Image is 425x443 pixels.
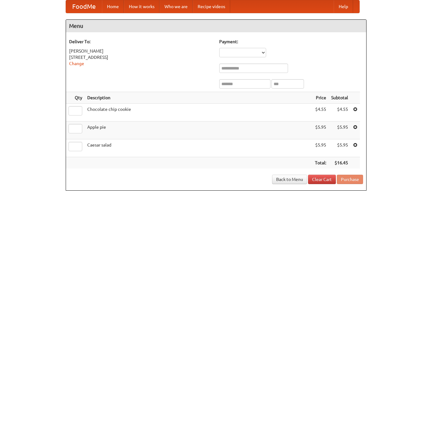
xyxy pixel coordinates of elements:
[85,121,312,139] td: Apple pie
[334,0,353,13] a: Help
[85,139,312,157] td: Caesar salad
[312,157,329,169] th: Total:
[329,157,351,169] th: $16.45
[219,39,363,45] h5: Payment:
[85,92,312,104] th: Description
[69,61,84,66] a: Change
[85,104,312,121] td: Chocolate chip cookie
[66,92,85,104] th: Qty
[337,175,363,184] button: Purchase
[193,0,230,13] a: Recipe videos
[272,175,307,184] a: Back to Menu
[329,104,351,121] td: $4.55
[124,0,159,13] a: How it works
[69,54,213,60] div: [STREET_ADDRESS]
[329,139,351,157] td: $5.95
[312,92,329,104] th: Price
[159,0,193,13] a: Who we are
[312,104,329,121] td: $4.55
[66,20,366,32] h4: Menu
[69,39,213,45] h5: Deliver To:
[102,0,124,13] a: Home
[66,0,102,13] a: FoodMe
[329,121,351,139] td: $5.95
[329,92,351,104] th: Subtotal
[312,139,329,157] td: $5.95
[69,48,213,54] div: [PERSON_NAME]
[312,121,329,139] td: $5.95
[308,175,336,184] a: Clear Cart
